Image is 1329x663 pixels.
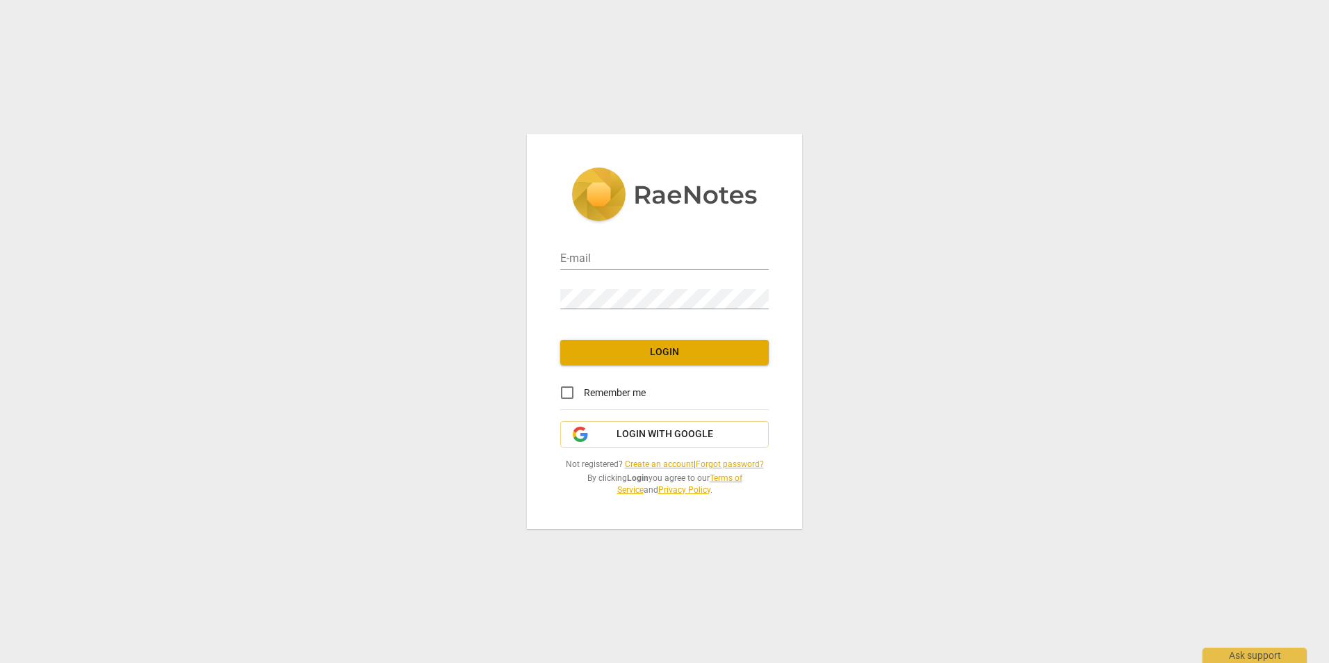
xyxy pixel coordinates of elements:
[560,473,769,496] span: By clicking you agree to our and .
[625,459,694,469] a: Create an account
[560,421,769,448] button: Login with Google
[627,473,649,483] b: Login
[1202,648,1307,663] div: Ask support
[571,167,758,224] img: 5ac2273c67554f335776073100b6d88f.svg
[658,485,710,495] a: Privacy Policy
[617,427,713,441] span: Login with Google
[617,473,742,495] a: Terms of Service
[584,386,646,400] span: Remember me
[696,459,764,469] a: Forgot password?
[571,345,758,359] span: Login
[560,340,769,365] button: Login
[560,459,769,470] span: Not registered? |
